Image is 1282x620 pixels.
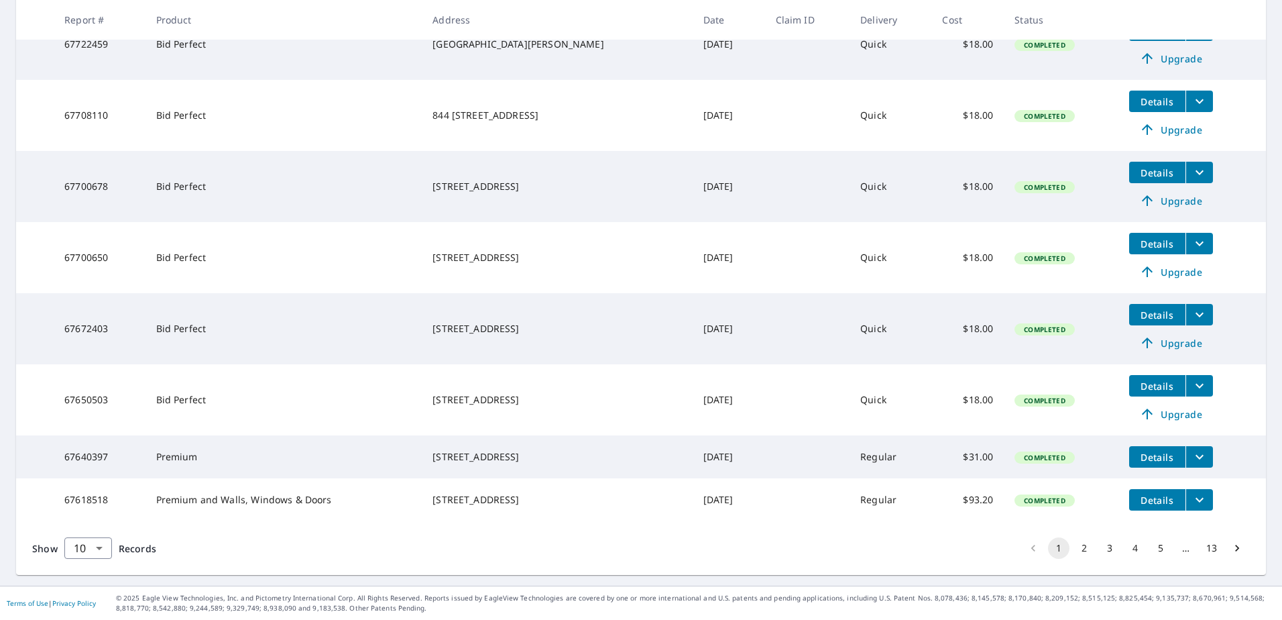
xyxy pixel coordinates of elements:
[693,293,765,364] td: [DATE]
[1129,375,1185,397] button: detailsBtn-67650503
[1129,233,1185,254] button: detailsBtn-67700650
[54,80,145,151] td: 67708110
[693,80,765,151] td: [DATE]
[1073,537,1095,559] button: Go to page 2
[54,9,145,80] td: 67722459
[1185,91,1213,112] button: filesDropdownBtn-67708110
[145,222,422,293] td: Bid Perfect
[32,542,58,555] span: Show
[1016,453,1073,462] span: Completed
[931,222,1004,293] td: $18.00
[1048,537,1069,559] button: page 1
[7,599,48,608] a: Terms of Use
[693,364,765,435] td: [DATE]
[1129,91,1185,112] button: detailsBtn-67708110
[850,151,931,222] td: Quick
[54,364,145,435] td: 67650503
[1129,119,1213,140] a: Upgrade
[1137,494,1177,507] span: Details
[145,435,422,478] td: Premium
[432,109,681,122] div: 844 [STREET_ADDRESS]
[1185,304,1213,325] button: filesDropdownBtn-67672403
[1201,537,1222,559] button: Go to page 13
[850,293,931,364] td: Quick
[1129,489,1185,511] button: detailsBtn-67618518
[7,599,96,607] p: |
[931,435,1004,478] td: $31.00
[1016,183,1073,192] span: Completed
[1175,541,1197,555] div: …
[145,293,422,364] td: Bid Perfect
[1016,396,1073,405] span: Completed
[1129,48,1213,69] a: Upgrade
[54,293,145,364] td: 67672403
[850,9,931,80] td: Quick
[693,478,765,521] td: [DATE]
[1016,496,1073,505] span: Completed
[1137,50,1205,66] span: Upgrade
[1129,304,1185,325] button: detailsBtn-67672403
[1129,162,1185,183] button: detailsBtn-67700678
[1129,190,1213,211] a: Upgrade
[145,478,422,521] td: Premium and Walls, Windows & Doors
[52,599,96,608] a: Privacy Policy
[931,364,1004,435] td: $18.00
[1137,238,1177,250] span: Details
[1137,121,1205,138] span: Upgrade
[693,435,765,478] td: [DATE]
[1137,380,1177,393] span: Details
[1150,537,1171,559] button: Go to page 5
[1137,309,1177,321] span: Details
[1129,446,1185,468] button: detailsBtn-67640397
[1016,40,1073,50] span: Completed
[693,151,765,222] td: [DATE]
[54,435,145,478] td: 67640397
[145,80,422,151] td: Bid Perfect
[1129,332,1213,354] a: Upgrade
[1185,233,1213,254] button: filesDropdownBtn-67700650
[1185,446,1213,468] button: filesDropdownBtn-67640397
[931,9,1004,80] td: $18.00
[931,80,1004,151] td: $18.00
[850,435,931,478] td: Regular
[432,493,681,507] div: [STREET_ADDRESS]
[1016,254,1073,263] span: Completed
[1226,537,1248,559] button: Go to next page
[432,38,681,51] div: [GEOGRAPHIC_DATA][PERSON_NAME]
[1016,111,1073,121] span: Completed
[1185,162,1213,183] button: filesDropdownBtn-67700678
[64,537,112,559] div: Show 10 records
[693,222,765,293] td: [DATE]
[931,151,1004,222] td: $18.00
[1129,261,1213,282] a: Upgrade
[1137,95,1177,108] span: Details
[1129,403,1213,425] a: Upgrade
[1016,325,1073,334] span: Completed
[1124,537,1146,559] button: Go to page 4
[1099,537,1120,559] button: Go to page 3
[432,322,681,335] div: [STREET_ADDRESS]
[1137,264,1205,280] span: Upgrade
[54,151,145,222] td: 67700678
[1021,537,1250,559] nav: pagination navigation
[64,529,112,567] div: 10
[145,151,422,222] td: Bid Perfect
[116,593,1275,613] p: © 2025 Eagle View Technologies, Inc. and Pictometry International Corp. All Rights Reserved. Repo...
[1137,166,1177,179] span: Details
[931,478,1004,521] td: $93.20
[850,222,931,293] td: Quick
[1137,406,1205,422] span: Upgrade
[1185,375,1213,397] button: filesDropdownBtn-67650503
[1137,335,1205,351] span: Upgrade
[432,393,681,407] div: [STREET_ADDRESS]
[432,450,681,464] div: [STREET_ADDRESS]
[931,293,1004,364] td: $18.00
[119,542,156,555] span: Records
[432,180,681,193] div: [STREET_ADDRESS]
[54,478,145,521] td: 67618518
[693,9,765,80] td: [DATE]
[145,364,422,435] td: Bid Perfect
[850,478,931,521] td: Regular
[850,364,931,435] td: Quick
[1137,193,1205,209] span: Upgrade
